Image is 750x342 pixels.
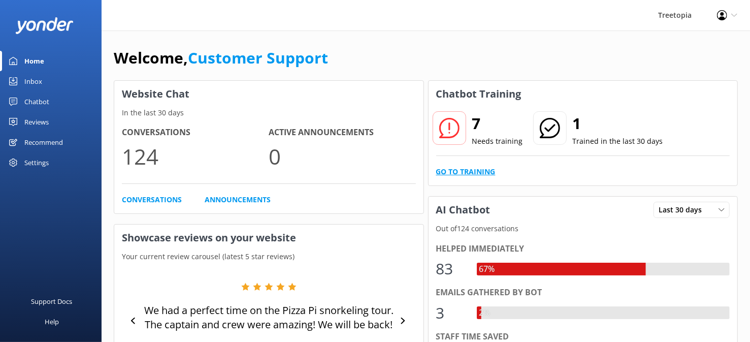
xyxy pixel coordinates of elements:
[114,46,328,70] h1: Welcome,
[122,126,269,139] h4: Conversations
[15,17,74,34] img: yonder-white-logo.png
[573,111,663,136] h2: 1
[114,225,423,251] h3: Showcase reviews on your website
[122,194,182,205] a: Conversations
[24,51,44,71] div: Home
[436,286,730,299] div: Emails gathered by bot
[477,306,493,320] div: 2%
[188,47,328,68] a: Customer Support
[114,107,423,118] p: In the last 30 days
[24,132,63,152] div: Recommend
[573,136,663,147] p: Trained in the last 30 days
[436,301,467,325] div: 3
[429,223,738,234] p: Out of 124 conversations
[436,242,730,256] div: Helped immediately
[472,136,523,147] p: Needs training
[114,81,423,107] h3: Website Chat
[31,291,73,312] div: Support Docs
[45,312,59,332] div: Help
[436,166,496,177] a: Go to Training
[477,263,498,276] div: 67%
[24,91,49,112] div: Chatbot
[24,152,49,173] div: Settings
[436,257,467,281] div: 83
[269,139,415,173] p: 0
[472,111,523,136] h2: 7
[429,81,529,107] h3: Chatbot Training
[24,112,49,132] div: Reviews
[659,204,708,215] span: Last 30 days
[122,139,269,173] p: 124
[142,303,396,332] p: We had a perfect time on the Pizza Pi snorkeling tour. The captain and crew were amazing! We will...
[24,71,42,91] div: Inbox
[205,194,271,205] a: Announcements
[114,251,423,262] p: Your current review carousel (latest 5 star reviews)
[269,126,415,139] h4: Active Announcements
[429,197,498,223] h3: AI Chatbot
